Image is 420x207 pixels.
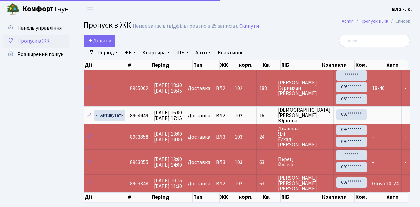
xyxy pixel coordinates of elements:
[7,3,20,16] img: logo.png
[392,5,412,13] a: ВЛ2 -. К.
[127,60,151,70] th: #
[262,60,281,70] th: Кв.
[235,112,242,119] span: 102
[342,18,354,25] a: Admin
[95,47,120,58] a: Період
[262,192,281,202] th: Кв.
[386,60,408,70] th: Авто
[130,133,148,141] span: 8903858
[238,192,262,202] th: корп.
[17,24,62,32] span: Панель управління
[193,192,220,202] th: Тип
[392,6,412,13] b: ВЛ2 -. К.
[372,112,374,119] span: -
[220,192,238,202] th: ЖК
[404,112,406,119] span: -
[388,18,410,25] li: Список
[281,192,321,202] th: ПІБ
[215,47,245,58] a: Неактивні
[151,60,193,70] th: Період
[130,112,148,119] span: 8904449
[140,47,172,58] a: Квартира
[259,160,272,165] span: 63
[122,47,138,58] a: ЖК
[3,34,69,48] a: Пропуск в ЖК
[239,23,259,29] a: Скинути
[3,21,69,34] a: Панель управління
[404,85,406,92] span: -
[355,60,386,70] th: Ком.
[154,177,182,190] span: [DATE] 10:15 [DATE] 11:30
[259,86,272,91] span: 188
[193,60,220,70] th: Тип
[154,109,182,122] span: [DATE] 16:00 [DATE] 17:15
[216,113,229,118] span: ВЛ2
[130,85,148,92] span: 8905002
[372,159,374,166] span: -
[188,86,210,91] span: Доставка
[238,60,262,70] th: корп.
[332,14,420,28] nav: breadcrumb
[386,192,408,202] th: Авто
[17,37,50,45] span: Пропуск в ЖК
[151,192,193,202] th: Період
[22,4,69,15] span: Таун
[216,86,229,91] span: ВЛ2
[259,181,272,186] span: 63
[154,82,182,95] span: [DATE] 18:30 [DATE] 19:45
[84,60,127,70] th: Дії
[404,159,406,166] span: -
[130,159,148,166] span: 8903855
[130,180,148,187] span: 8903348
[3,48,69,61] a: Розширений пошук
[133,23,238,29] div: Немає записів (відфільтровано з 25 записів).
[94,110,125,121] a: Активувати
[235,180,242,187] span: 102
[88,37,111,44] span: Додати
[22,4,54,14] b: Комфорт
[188,181,210,186] span: Доставка
[84,34,115,47] a: Додати
[188,160,210,165] span: Доставка
[216,134,229,140] span: ВЛ3
[216,181,229,186] span: ВЛ2
[372,180,399,187] span: Glovo 10-24
[188,134,210,140] span: Доставка
[188,113,210,118] span: Доставка
[361,18,388,25] a: Пропуск в ЖК
[278,126,331,147] span: Джалвал Ялі Елхаді [PERSON_NAME].
[235,133,242,141] span: 103
[193,47,214,58] a: Авто
[259,113,272,118] span: 16
[404,180,406,187] span: -
[278,157,331,167] span: Перец Йосеф
[174,47,191,58] a: ПІБ
[281,60,321,70] th: ПІБ
[220,60,238,70] th: ЖК
[84,19,131,31] span: Пропуск в ЖК
[82,4,98,14] button: Переключити навігацію
[235,85,242,92] span: 102
[372,133,374,141] span: -
[404,133,406,141] span: -
[216,160,229,165] span: ВЛ3
[372,85,385,92] span: 18-40
[154,156,182,169] span: [DATE] 13:00 [DATE] 14:00
[321,192,355,202] th: Контакти
[259,134,272,140] span: 24
[278,175,331,191] span: [PERSON_NAME] [PERSON_NAME] [PERSON_NAME]
[321,60,355,70] th: Контакти
[278,107,331,123] span: [DEMOGRAPHIC_DATA] [PERSON_NAME] Юріївна
[355,192,386,202] th: Ком.
[278,80,331,96] span: [PERSON_NAME] Керимхан [PERSON_NAME]
[235,159,242,166] span: 103
[84,192,127,202] th: Дії
[127,192,151,202] th: #
[154,130,182,143] span: [DATE] 13:00 [DATE] 14:00
[17,51,63,58] span: Розширений пошук
[339,34,410,47] input: Пошук...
